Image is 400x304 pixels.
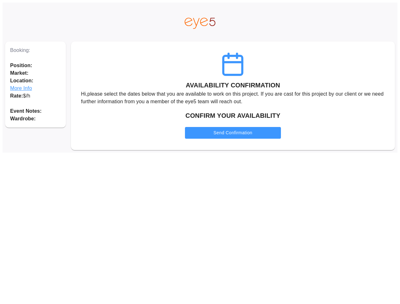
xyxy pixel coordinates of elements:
span: Position: [10,63,32,68]
h6: AVAILABILITY CONFIRMATION [186,80,280,90]
img: eye5 [185,18,215,29]
h6: CONFIRM YOUR AVAILABILITY [76,111,390,121]
p: Hi, please select the dates below that you are available to work on this project. If you are cast... [81,90,385,105]
span: Rate: [10,93,23,98]
p: Booking: [10,47,61,54]
p: Event Notes: [10,107,61,115]
p: Wardrobe: [10,115,61,123]
span: More Info [10,85,61,92]
span: Location: [10,77,61,85]
button: Send Confirmation [185,127,281,139]
p: $ /h [10,92,61,100]
span: Market: [10,70,29,76]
